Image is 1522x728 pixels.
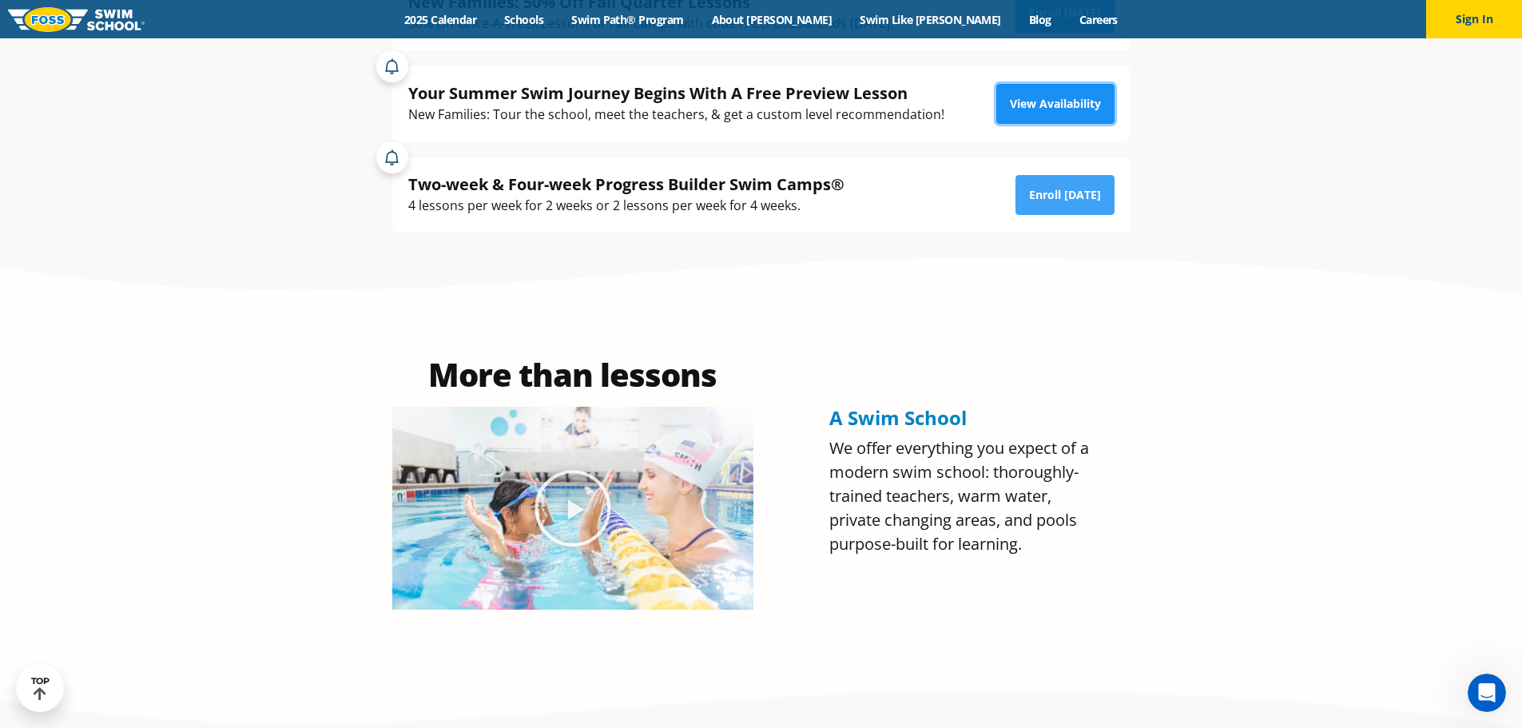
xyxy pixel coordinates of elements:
div: Your Summer Swim Journey Begins With A Free Preview Lesson [408,82,944,104]
div: TOP [31,676,50,701]
a: Swim Like [PERSON_NAME] [846,12,1015,27]
a: Schools [491,12,558,27]
span: We offer everything you expect of a modern swim school: thoroughly-trained teachers, warm water, ... [829,437,1089,555]
a: Enroll [DATE] [1015,175,1115,215]
img: Olympian Regan Smith, FOSS [392,407,753,610]
div: 4 lessons per week for 2 weeks or 2 lessons per week for 4 weeks. [408,195,844,217]
a: Careers [1065,12,1131,27]
a: Blog [1015,12,1065,27]
h2: More than lessons [392,359,753,391]
a: Swim Path® Program [558,12,697,27]
div: Two-week & Four-week Progress Builder Swim Camps® [408,173,844,195]
a: 2025 Calendar [391,12,491,27]
div: New Families: Tour the school, meet the teachers, & get a custom level recommendation! [408,104,944,125]
div: Play Video about Olympian Regan Smith, FOSS [533,468,613,548]
img: FOSS Swim School Logo [8,7,145,32]
a: View Availability [996,84,1115,124]
iframe: Intercom live chat [1468,674,1506,712]
span: A Swim School [829,404,967,431]
a: About [PERSON_NAME] [697,12,846,27]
